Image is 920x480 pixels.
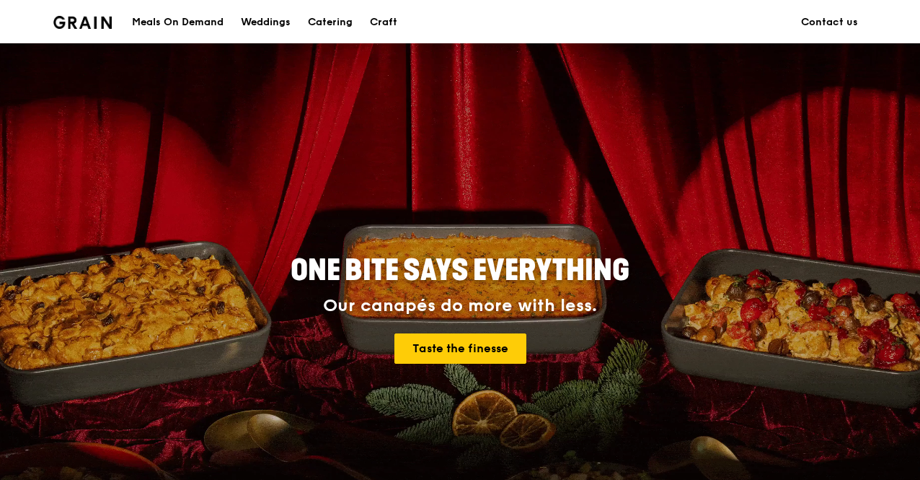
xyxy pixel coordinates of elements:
div: Our canapés do more with less. [200,296,720,316]
span: ONE BITE SAYS EVERYTHING [291,253,629,288]
a: Catering [299,1,361,44]
img: Grain [53,16,112,29]
a: Weddings [232,1,299,44]
div: Catering [308,1,353,44]
div: Meals On Demand [132,1,224,44]
div: Craft [370,1,397,44]
div: Weddings [241,1,291,44]
a: Taste the finesse [394,333,526,364]
a: Contact us [792,1,867,44]
a: Craft [361,1,406,44]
